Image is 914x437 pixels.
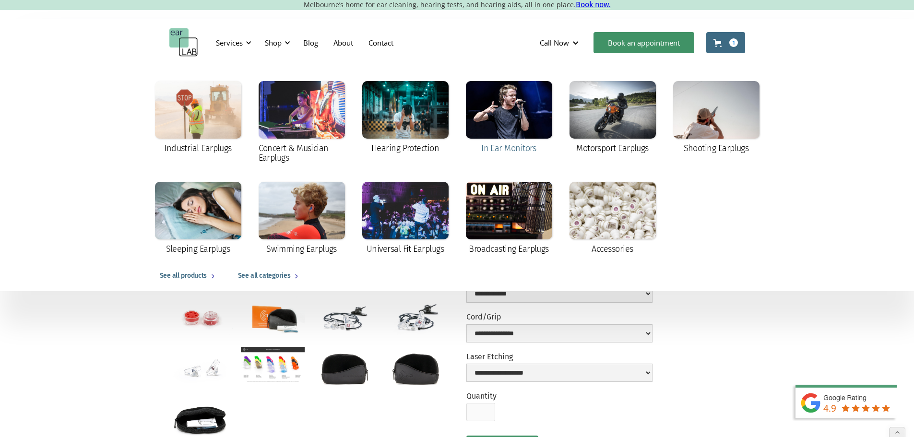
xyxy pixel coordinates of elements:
[210,28,254,57] div: Services
[706,32,745,53] a: Open cart containing 1 items
[216,38,243,47] div: Services
[367,244,444,254] div: Universal Fit Earplugs
[371,143,439,153] div: Hearing Protection
[466,391,497,401] label: Quantity
[312,296,376,339] a: open lightbox
[684,143,749,153] div: Shooting Earplugs
[361,29,401,57] a: Contact
[384,296,448,339] a: open lightbox
[532,28,589,57] div: Call Now
[565,177,661,260] a: Accessories
[254,76,350,169] a: Concert & Musician Earplugs
[312,347,376,389] a: open lightbox
[384,347,448,389] a: open lightbox
[150,260,228,291] a: See all products
[164,143,232,153] div: Industrial Earplugs
[266,244,337,254] div: Swimming Earplugs
[238,270,290,282] div: See all categories
[469,244,549,254] div: Broadcasting Earplugs
[461,177,557,260] a: Broadcasting Earplugs
[594,32,694,53] a: Book an appointment
[466,312,653,321] label: Cord/Grip
[357,177,453,260] a: Universal Fit Earplugs
[729,38,738,47] div: 1
[169,296,233,339] a: open lightbox
[160,270,207,282] div: See all products
[241,347,305,383] a: open lightbox
[326,29,361,57] a: About
[481,143,536,153] div: In Ear Monitors
[565,76,661,160] a: Motorsport Earplugs
[259,143,345,163] div: Concert & Musician Earplugs
[166,244,230,254] div: Sleeping Earplugs
[254,177,350,260] a: Swimming Earplugs
[265,38,282,47] div: Shop
[169,347,233,389] a: open lightbox
[228,260,312,291] a: See all categories
[461,76,557,160] a: In Ear Monitors
[668,76,764,160] a: Shooting Earplugs
[540,38,569,47] div: Call Now
[150,76,246,160] a: Industrial Earplugs
[241,296,305,339] a: open lightbox
[150,177,246,260] a: Sleeping Earplugs
[259,28,293,57] div: Shop
[357,76,453,160] a: Hearing Protection
[592,244,633,254] div: Accessories
[466,352,653,361] label: Laser Etching
[576,143,649,153] div: Motorsport Earplugs
[169,28,198,57] a: home
[296,29,326,57] a: Blog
